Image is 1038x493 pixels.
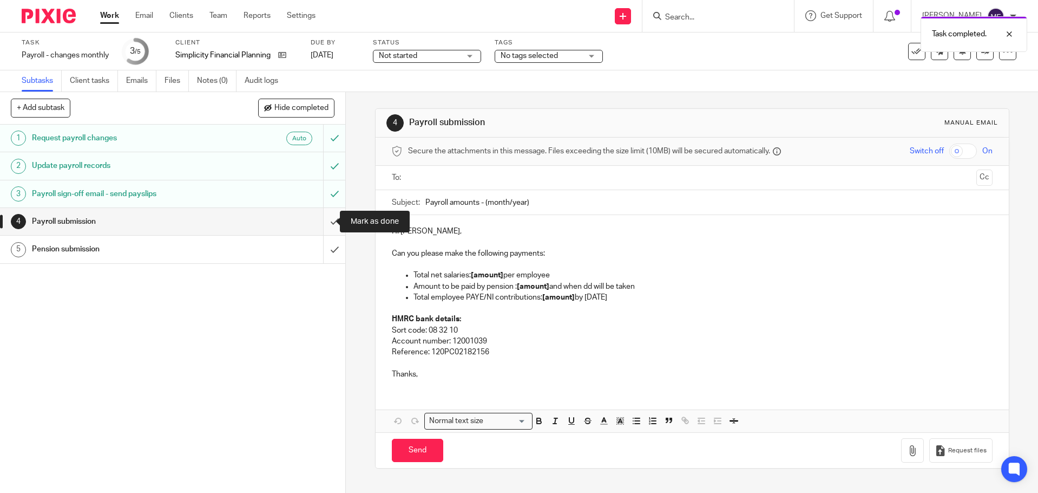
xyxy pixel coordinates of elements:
a: Work [100,10,119,21]
img: svg%3E [987,8,1004,25]
input: Search for option [487,416,526,427]
a: Team [209,10,227,21]
p: Sort code: 08 32 10 [392,325,993,336]
p: Thanks, [392,369,993,380]
button: Cc [976,170,993,186]
p: Account number: 12001039 [392,336,993,347]
h1: Request payroll changes [32,130,219,146]
strong: [amount] [542,294,575,301]
span: Normal text size [427,416,486,427]
small: /5 [135,49,141,55]
label: Subject: [392,197,420,208]
a: Audit logs [245,70,286,92]
span: [DATE] [311,51,333,59]
strong: [amount] [471,271,503,279]
strong: HMRC bank details: [392,315,461,323]
p: Can you please make the following payments: [392,248,993,259]
a: Reports [244,10,271,21]
div: Auto [286,132,312,145]
span: No tags selected [501,52,558,60]
h1: Payroll sign-off email - send payslips [32,186,219,202]
span: On [982,146,993,157]
p: Simplicity Financial Planning Ltd [175,50,273,61]
div: 4 [386,114,404,132]
button: Hide completed [258,99,334,117]
button: Request files [929,438,992,463]
h1: Pension submission [32,241,219,257]
label: Status [373,38,481,47]
a: Client tasks [70,70,118,92]
a: Email [135,10,153,21]
a: Subtasks [22,70,62,92]
span: Not started [379,52,417,60]
button: + Add subtask [11,99,70,117]
a: Files [165,70,189,92]
div: Search for option [424,413,533,430]
span: Secure the attachments in this message. Files exceeding the size limit (10MB) will be secured aut... [408,146,770,157]
h1: Update payroll records [32,158,219,174]
a: Settings [287,10,316,21]
p: Task completed. [932,29,987,40]
div: 4 [11,214,26,229]
a: Emails [126,70,156,92]
p: Reference: 120PC02182156 [392,347,993,358]
label: Client [175,38,297,47]
span: Request files [948,446,987,455]
div: 5 [11,242,26,257]
div: 3 [130,45,141,57]
label: Task [22,38,109,47]
div: 3 [11,186,26,202]
h1: Payroll submission [409,117,715,128]
span: Hide completed [274,104,329,113]
img: Pixie [22,9,76,23]
label: Due by [311,38,359,47]
div: 2 [11,159,26,174]
input: Send [392,439,443,462]
a: Clients [169,10,193,21]
div: Payroll - changes monthly [22,50,109,61]
p: Amount to be paid by pension : and when dd will be taken [413,281,993,292]
strong: [amount] [517,283,549,290]
div: 1 [11,131,26,146]
label: Tags [495,38,603,47]
h1: Payroll submission [32,213,219,230]
span: Switch off [910,146,944,157]
p: Total net salaries: per employee [413,270,993,281]
div: Manual email [944,119,998,127]
p: Total employee PAYE/NI contributions: by [DATE] [413,292,993,303]
a: Notes (0) [197,70,236,92]
p: Hi [PERSON_NAME], [392,226,993,237]
label: To: [392,172,404,183]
